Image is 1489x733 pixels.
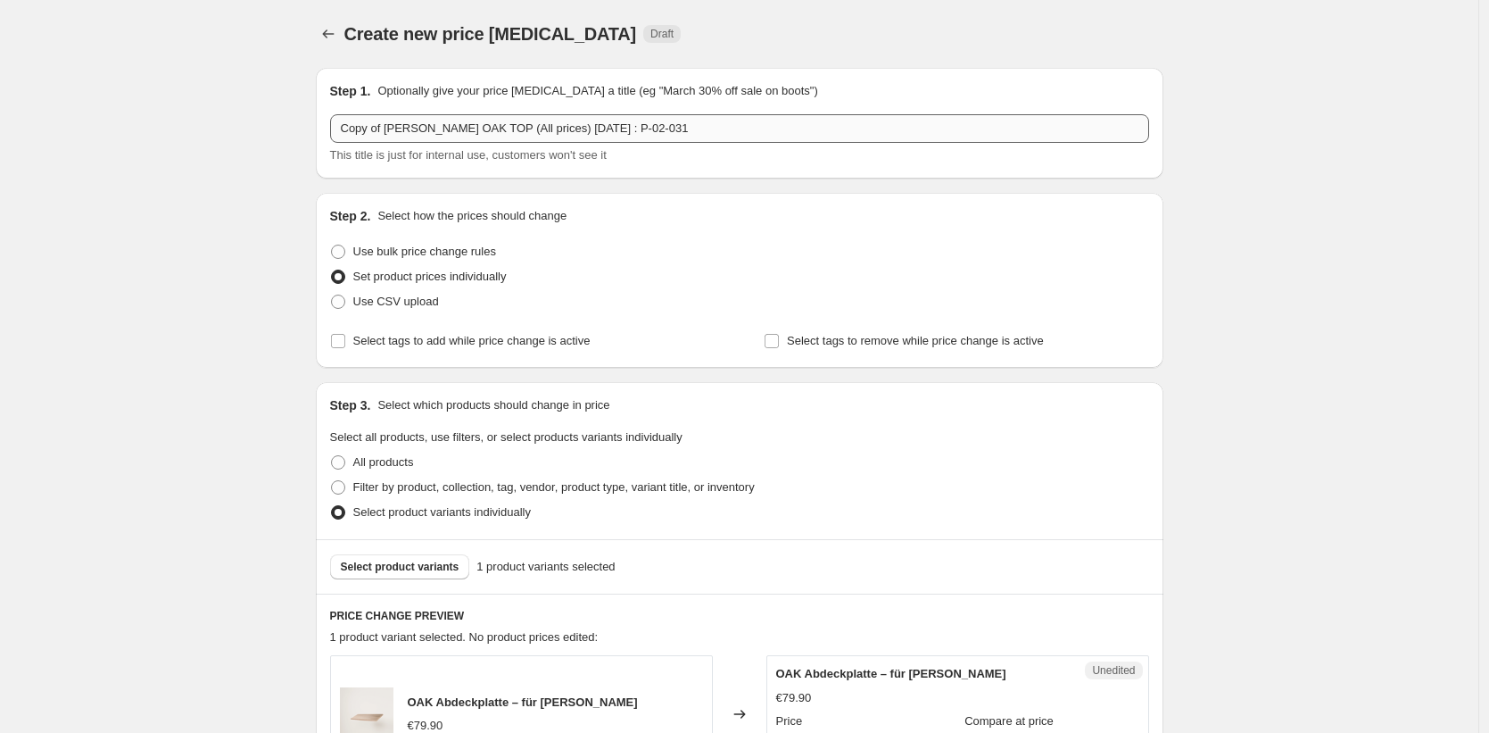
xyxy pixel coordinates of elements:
[964,714,1054,728] span: Compare at price
[344,24,637,44] span: Create new price [MEDICAL_DATA]
[377,207,567,225] p: Select how the prices should change
[330,609,1149,623] h6: PRICE CHANGE PREVIEW
[330,114,1149,143] input: 30% off holiday sale
[330,396,371,414] h2: Step 3.
[476,558,615,576] span: 1 product variants selected
[353,334,591,347] span: Select tags to add while price change is active
[776,714,803,728] span: Price
[316,21,341,46] button: Price change jobs
[330,430,682,444] span: Select all products, use filters, or select products variants individually
[408,696,638,709] span: OAK Abdeckplatte – für [PERSON_NAME]
[341,560,459,574] span: Select product variants
[787,334,1044,347] span: Select tags to remove while price change is active
[330,82,371,100] h2: Step 1.
[650,27,674,41] span: Draft
[353,505,531,519] span: Select product variants individually
[330,207,371,225] h2: Step 2.
[353,480,755,494] span: Filter by product, collection, tag, vendor, product type, variant title, or inventory
[330,554,470,579] button: Select product variants
[776,689,812,707] div: €79.90
[353,295,439,308] span: Use CSV upload
[330,148,607,162] span: This title is just for internal use, customers won't see it
[330,630,599,644] span: 1 product variant selected. No product prices edited:
[377,82,817,100] p: Optionally give your price [MEDICAL_DATA] a title (eg "March 30% off sale on boots")
[353,455,414,469] span: All products
[353,270,507,283] span: Set product prices individually
[1092,663,1135,678] span: Unedited
[776,667,1006,680] span: OAK Abdeckplatte – für [PERSON_NAME]
[353,245,496,258] span: Use bulk price change rules
[377,396,609,414] p: Select which products should change in price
